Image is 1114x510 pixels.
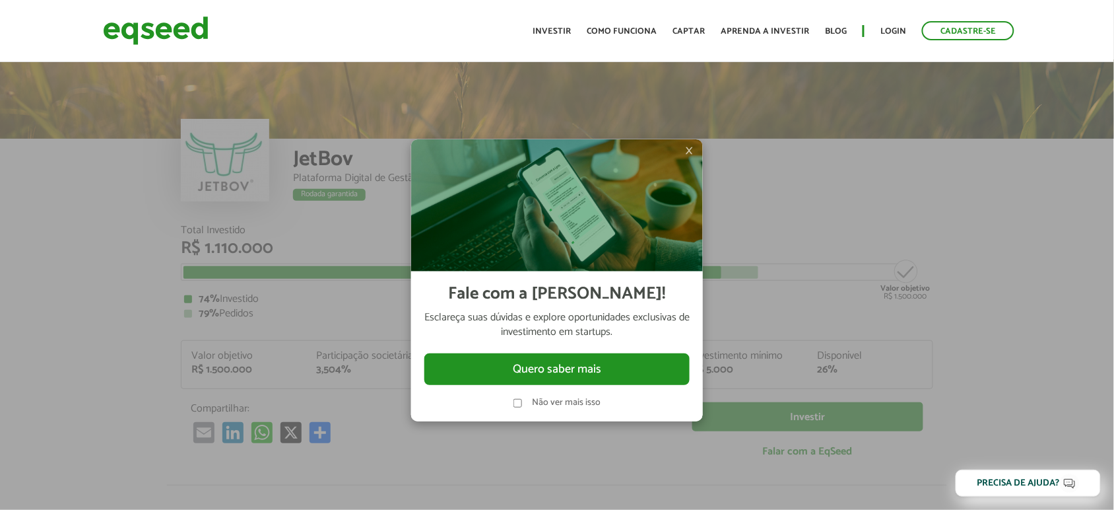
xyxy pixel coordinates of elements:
[424,310,690,340] p: Esclareça suas dúvidas e explore oportunidades exclusivas de investimento em startups.
[721,27,809,36] a: Aprenda a investir
[825,27,847,36] a: Blog
[449,285,666,304] h2: Fale com a [PERSON_NAME]!
[880,27,906,36] a: Login
[922,21,1014,40] a: Cadastre-se
[411,139,703,272] img: Imagem celular
[587,27,657,36] a: Como funciona
[533,27,571,36] a: Investir
[672,27,705,36] a: Captar
[103,13,209,48] img: EqSeed
[424,353,690,385] button: Quero saber mais
[685,143,693,159] span: ×
[532,398,601,408] label: Não ver mais isso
